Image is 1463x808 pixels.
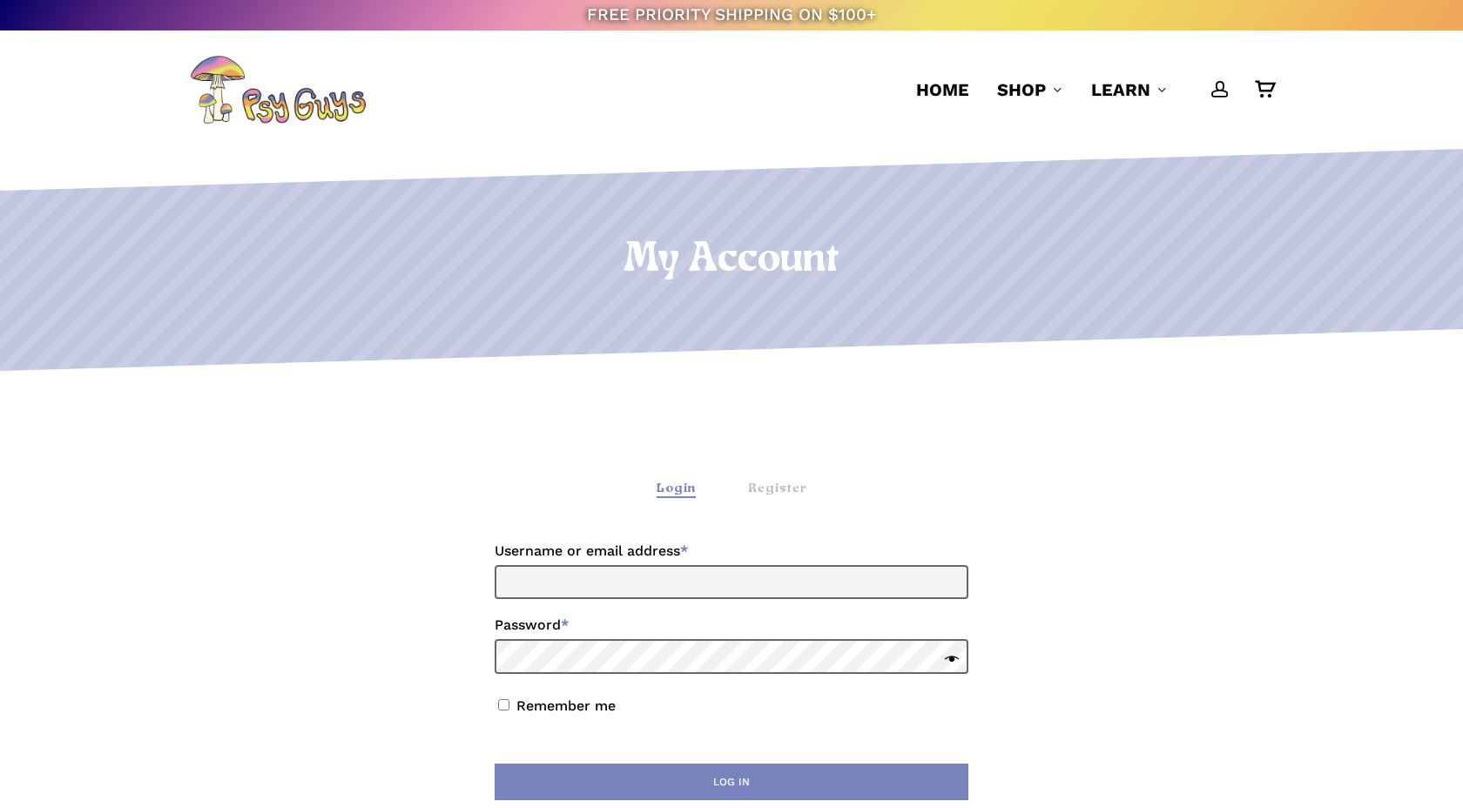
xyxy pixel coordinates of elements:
img: PsyGuys [190,55,366,125]
div: Register [748,480,807,498]
span: Shop [997,79,1046,100]
label: Password [495,611,968,639]
a: Cart [1255,80,1274,99]
span: Home [916,79,969,100]
span: Learn [1091,79,1150,100]
button: Log in [495,764,968,800]
label: Username or email address [495,537,968,565]
a: Shop [997,77,1063,102]
a: Learn [1091,77,1168,102]
label: Remember me [516,697,616,714]
a: Home [916,77,969,102]
div: Login [657,480,696,498]
nav: Main Menu [902,30,1274,149]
